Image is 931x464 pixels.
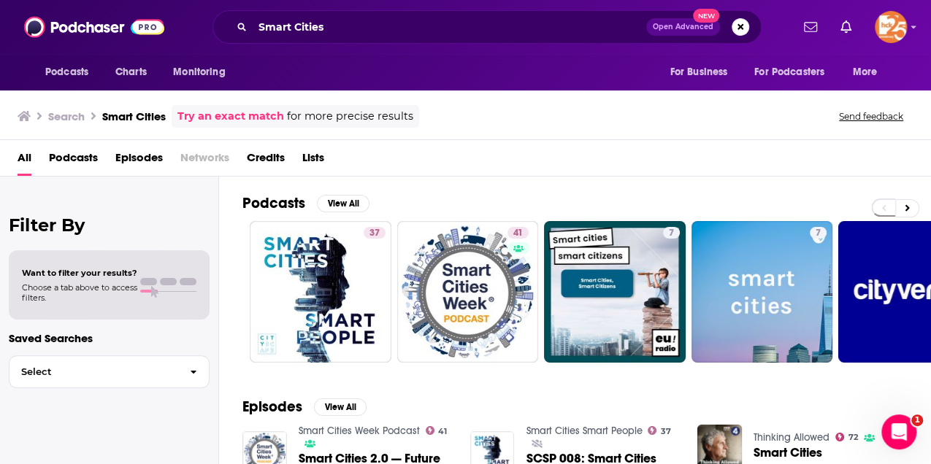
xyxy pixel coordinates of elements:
[250,221,391,363] a: 37
[9,331,210,345] p: Saved Searches
[670,62,727,82] span: For Business
[18,146,31,176] a: All
[287,108,413,125] span: for more precise results
[526,425,642,437] a: Smart Cities Smart People
[106,58,156,86] a: Charts
[24,13,164,41] img: Podchaser - Follow, Share and Rate Podcasts
[661,428,671,435] span: 37
[22,268,137,278] span: Want to filter your results?
[513,226,523,241] span: 41
[180,146,229,176] span: Networks
[45,62,88,82] span: Podcasts
[810,227,827,239] a: 7
[426,426,448,435] a: 41
[369,226,380,241] span: 37
[242,398,302,416] h2: Episodes
[754,446,822,459] a: Smart Cities
[853,62,878,82] span: More
[242,194,369,212] a: PodcastsView All
[364,227,386,239] a: 37
[875,11,907,43] span: Logged in as kerrifulks
[659,58,746,86] button: open menu
[317,195,369,212] button: View All
[177,108,284,125] a: Try an exact match
[754,62,824,82] span: For Podcasters
[881,414,916,449] iframe: Intercom live chat
[299,425,420,437] a: Smart Cities Week Podcast
[544,221,686,363] a: 7
[693,9,719,23] span: New
[173,62,225,82] span: Monitoring
[646,18,720,36] button: Open AdvancedNew
[49,146,98,176] a: Podcasts
[835,433,858,441] a: 72
[35,58,107,86] button: open menu
[212,10,762,44] div: Search podcasts, credits, & more...
[102,109,166,123] h3: Smart Cities
[507,227,529,239] a: 41
[648,426,671,435] a: 37
[669,226,674,241] span: 7
[691,221,833,363] a: 7
[22,282,137,303] span: Choose a tab above to access filters.
[835,15,857,39] a: Show notifications dropdown
[438,428,447,435] span: 41
[843,58,896,86] button: open menu
[875,11,907,43] button: Show profile menu
[875,11,907,43] img: User Profile
[9,355,210,388] button: Select
[247,146,285,176] a: Credits
[242,398,367,416] a: EpisodesView All
[242,194,305,212] h2: Podcasts
[798,15,823,39] a: Show notifications dropdown
[397,221,539,363] a: 41
[816,226,821,241] span: 7
[115,62,147,82] span: Charts
[115,146,163,176] a: Episodes
[9,214,210,236] h2: Filter By
[835,110,908,123] button: Send feedback
[302,146,324,176] a: Lists
[48,109,85,123] h3: Search
[911,414,923,426] span: 1
[745,58,846,86] button: open menu
[314,398,367,416] button: View All
[653,23,713,31] span: Open Advanced
[663,227,680,239] a: 7
[754,431,830,444] a: Thinking Allowed
[253,15,646,39] input: Search podcasts, credits, & more...
[848,434,858,441] span: 72
[163,58,244,86] button: open menu
[9,367,178,376] span: Select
